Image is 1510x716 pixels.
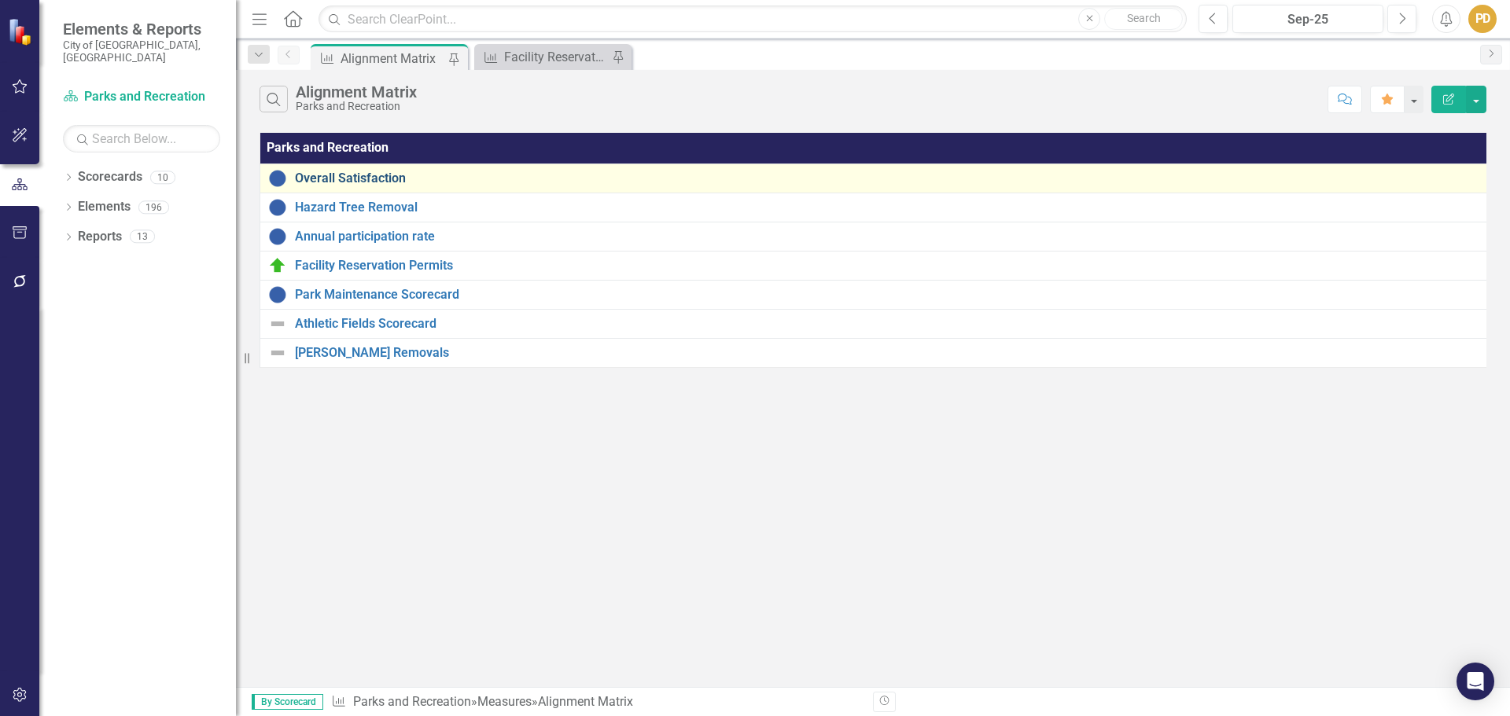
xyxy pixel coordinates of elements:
a: Measures [477,694,532,709]
td: Double-Click to Edit Right Click for Context Menu [260,193,1493,222]
a: Athletic Fields Scorecard [295,317,1484,331]
div: 13 [130,230,155,244]
div: Alignment Matrix [538,694,633,709]
span: By Scorecard [252,694,323,710]
div: Alignment Matrix [296,83,417,101]
img: No Information [268,198,287,217]
td: Double-Click to Edit Right Click for Context Menu [260,309,1493,338]
a: Hazard Tree Removal [295,200,1484,215]
small: City of [GEOGRAPHIC_DATA], [GEOGRAPHIC_DATA] [63,39,220,64]
a: Parks and Recreation [353,694,471,709]
div: Sep-25 [1238,10,1378,29]
td: Double-Click to Edit Right Click for Context Menu [260,251,1493,280]
a: Facility Reservation Permits [478,47,608,67]
div: » » [331,693,861,711]
img: Not Defined [268,314,287,333]
a: [PERSON_NAME] Removals [295,346,1484,360]
td: Double-Click to Edit Right Click for Context Menu [260,338,1493,367]
div: 196 [138,200,169,214]
span: Search [1127,12,1161,24]
img: No Information [268,285,287,304]
a: Annual participation rate [295,229,1484,244]
a: Reports [78,228,122,246]
input: Search Below... [63,125,220,152]
div: Parks and Recreation [296,101,417,112]
img: On Target [268,256,287,275]
a: Facility Reservation Permits [295,259,1484,273]
img: No Information [268,169,287,188]
td: Double-Click to Edit Right Click for Context Menu [260,222,1493,251]
td: Double-Click to Edit Right Click for Context Menu [260,163,1493,193]
div: Open Intercom Messenger [1457,663,1494,700]
a: Parks and Recreation [63,88,220,106]
button: Search [1104,8,1183,30]
a: Scorecards [78,168,142,186]
td: Double-Click to Edit Right Click for Context Menu [260,280,1493,309]
button: Sep-25 [1232,5,1383,33]
input: Search ClearPoint... [319,6,1187,33]
button: PD [1468,5,1497,33]
a: Overall Satisfaction [295,171,1484,185]
div: Alignment Matrix [341,49,444,68]
img: Not Defined [268,343,287,362]
img: No Information [268,227,287,246]
span: Elements & Reports [63,20,220,39]
a: Elements [78,198,131,216]
a: Park Maintenance Scorecard [295,288,1484,302]
img: ClearPoint Strategy [8,17,35,45]
div: Facility Reservation Permits [504,47,608,67]
div: 10 [150,171,175,184]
